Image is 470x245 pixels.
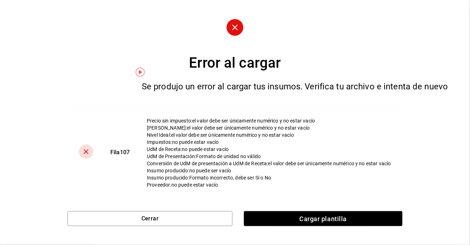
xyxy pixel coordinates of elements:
font: no puede estar vacío [182,146,229,152]
font: Cargar plantilla [300,215,347,223]
font: UdM de Receta [147,146,181,152]
font: [PERSON_NAME] [147,125,186,131]
font: : [188,175,189,181]
font: : [171,139,172,145]
button: Cerrar [67,211,232,226]
font: : [191,118,192,124]
font: : [170,182,171,188]
font: : [170,132,171,138]
font: Error al cargar [189,54,281,71]
font: 107 [120,149,130,156]
font: Formato incorrecto, debe ser Sí o No [189,175,271,181]
font: Fila [110,149,120,156]
font: Nivel Ideal [147,132,170,138]
font: Se produjo un error al cargar tus insumos. Verifica tu archivo e intenta de nuevo [142,82,448,92]
font: : [188,168,189,173]
font: Proveedor [147,182,170,188]
font: Precio sin impuesto [147,118,191,124]
font: Conversión de UdM de presentación a UdM de Receta [147,161,267,166]
font: : [186,125,187,131]
font: Insumo producido [147,168,188,173]
font: el valor debe ser únicamente numérico y no estar vacío [192,118,315,124]
font: : [267,161,268,166]
font: el valor debe ser únicamente numérico y no estar vacío [268,161,391,166]
span: Cargar plantilla [244,211,402,226]
font: el valor debe ser únicamente numérico y no estar vacío [187,125,310,131]
font: Insumo producido [147,175,188,181]
font: no puede estar vacío [172,139,219,145]
img: Marcador de información sobre herramientas [136,68,145,77]
font: no puede ser vacío [189,168,231,173]
font: Impuestos [147,139,171,145]
font: UdM de Presentación [147,153,195,159]
font: el valor debe ser únicamente numérico y no estar vacío [171,132,294,138]
font: Cerrar [141,215,159,222]
font: : [181,146,182,152]
font: Formato de unidad no válido [196,153,261,159]
font: : [195,153,196,159]
font: no puede estar vacío [171,182,218,188]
